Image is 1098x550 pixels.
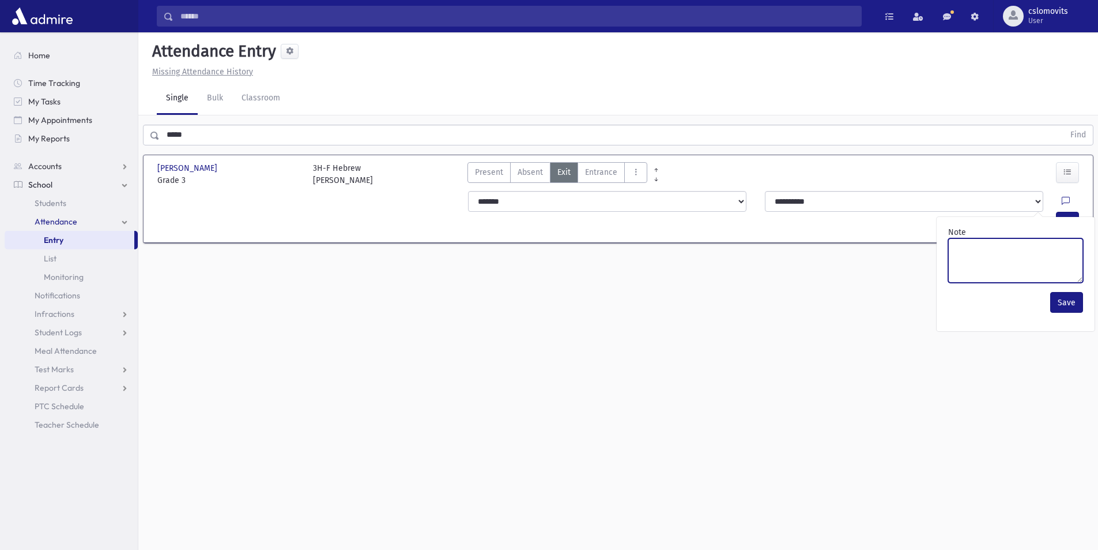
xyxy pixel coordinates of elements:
[5,305,138,323] a: Infractions
[5,129,138,148] a: My Reports
[5,194,138,212] a: Students
[1028,7,1068,16] span: cslomovits
[5,397,138,416] a: PTC Schedule
[28,115,92,125] span: My Appointments
[198,83,232,115] a: Bulk
[518,166,543,178] span: Absent
[157,162,220,174] span: [PERSON_NAME]
[5,416,138,434] a: Teacher Schedule
[475,166,503,178] span: Present
[28,78,80,88] span: Time Tracking
[313,162,373,186] div: 3H-F Hebrew [PERSON_NAME]
[35,216,77,227] span: Attendance
[5,249,138,268] a: List
[1028,16,1068,25] span: User
[173,6,861,27] input: Search
[5,268,138,286] a: Monitoring
[44,272,84,282] span: Monitoring
[44,253,56,264] span: List
[35,420,99,430] span: Teacher Schedule
[35,364,74,375] span: Test Marks
[157,83,198,115] a: Single
[35,327,82,338] span: Student Logs
[148,67,253,77] a: Missing Attendance History
[5,360,138,379] a: Test Marks
[28,50,50,61] span: Home
[5,379,138,397] a: Report Cards
[28,133,70,144] span: My Reports
[35,401,84,411] span: PTC Schedule
[44,235,63,245] span: Entry
[5,74,138,92] a: Time Tracking
[152,67,253,77] u: Missing Attendance History
[28,161,62,171] span: Accounts
[5,231,134,249] a: Entry
[35,346,97,356] span: Meal Attendance
[35,309,74,319] span: Infractions
[35,383,84,393] span: Report Cards
[28,96,61,107] span: My Tasks
[5,175,138,194] a: School
[28,179,52,190] span: School
[1050,292,1083,313] button: Save
[35,290,80,301] span: Notifications
[5,342,138,360] a: Meal Attendance
[1063,125,1093,145] button: Find
[35,198,66,208] span: Students
[467,162,647,186] div: AttTypes
[948,226,966,238] label: Note
[585,166,617,178] span: Entrance
[157,174,301,186] span: Grade 3
[5,323,138,342] a: Student Logs
[148,42,276,61] h5: Attendance Entry
[5,46,138,65] a: Home
[9,5,76,28] img: AdmirePro
[5,92,138,111] a: My Tasks
[232,83,289,115] a: Classroom
[5,286,138,305] a: Notifications
[5,157,138,175] a: Accounts
[557,166,571,178] span: Exit
[5,212,138,231] a: Attendance
[5,111,138,129] a: My Appointments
